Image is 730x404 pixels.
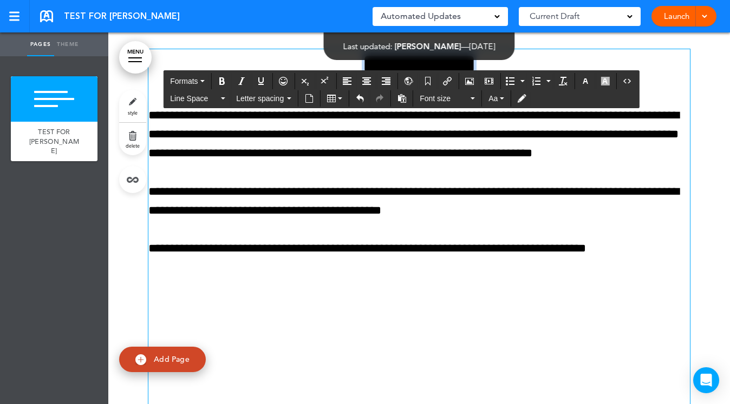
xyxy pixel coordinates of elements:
span: TEST FOR [PERSON_NAME] [29,127,79,155]
div: Insert document [300,90,318,107]
a: Pages [27,32,54,56]
span: add page [34,67,74,74]
img: add.svg [135,354,146,365]
div: Align left [338,73,356,89]
div: Subscript [296,73,315,89]
div: Insert/edit airmason link [438,73,457,89]
span: style [128,109,138,116]
div: Numbered list [528,73,553,89]
span: Letter spacing [236,93,285,104]
div: Toggle Tracking Changes [513,90,531,107]
div: Bullet list [502,73,527,89]
div: Insert/edit media [480,73,498,89]
a: MENU [119,41,152,74]
span: Line Space [170,93,219,104]
div: — [343,42,496,50]
div: Align right [377,73,395,89]
div: Insert/Edit global anchor link [399,73,418,89]
a: Theme [54,32,81,56]
a: style [119,90,146,122]
div: Italic [232,73,251,89]
div: Superscript [316,73,334,89]
span: Current Draft [530,9,579,24]
div: Undo [351,90,369,107]
div: Airmason image [460,73,479,89]
span: Last updated: [343,41,393,51]
div: Table [322,90,347,107]
div: Underline [252,73,270,89]
span: [PERSON_NAME] [395,41,461,51]
span: Formats [170,77,198,85]
span: Font size [420,93,468,104]
div: Bold [213,73,231,89]
div: Redo [370,90,389,107]
span: Add Page [154,354,190,364]
div: Open Intercom Messenger [693,367,719,393]
a: Launch [660,6,694,27]
a: Add Page [119,347,206,372]
span: Aa [488,94,498,103]
a: TEST FOR [PERSON_NAME] [11,122,97,161]
span: Automated Updates [381,9,461,24]
div: Clear formatting [554,73,572,89]
div: Anchor [419,73,437,89]
span: [DATE] [470,41,496,51]
div: Paste as text [393,90,411,107]
span: delete [126,142,140,149]
a: delete [119,123,146,155]
span: TEST FOR [PERSON_NAME] [64,10,180,22]
div: Align center [357,73,376,89]
div: Source code [618,73,636,89]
